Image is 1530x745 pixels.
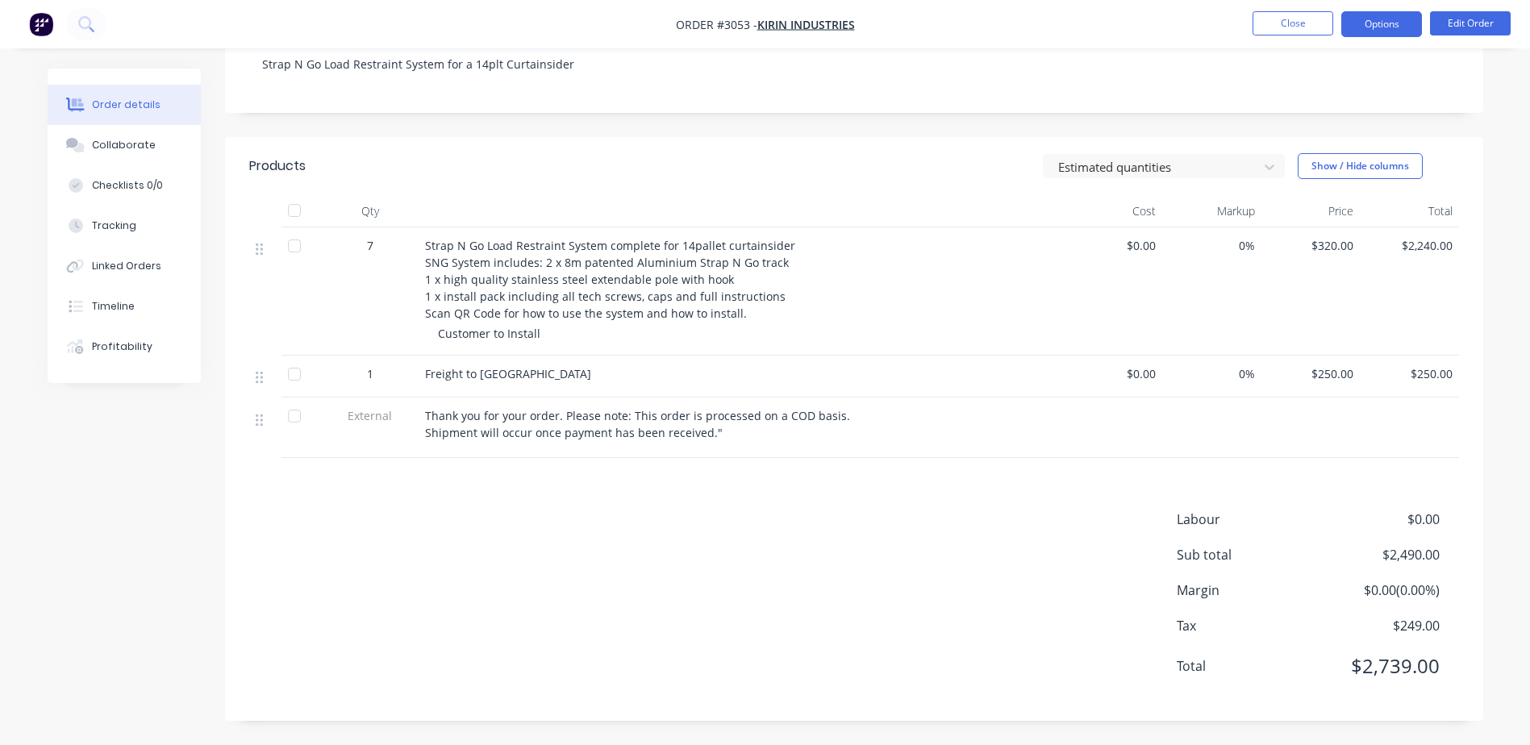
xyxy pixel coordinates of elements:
div: Strap N Go Load Restraint System for a 14plt Curtainsider [249,40,1459,89]
button: Order details [48,85,201,125]
span: Freight to [GEOGRAPHIC_DATA] [425,366,591,381]
button: Linked Orders [48,246,201,286]
span: Sub total [1177,545,1320,564]
button: Close [1253,11,1333,35]
span: 0% [1169,365,1255,382]
span: $2,240.00 [1366,237,1453,254]
div: Timeline [92,299,135,314]
div: Checklists 0/0 [92,178,163,193]
div: Linked Orders [92,259,161,273]
span: 7 [367,237,373,254]
span: $249.00 [1319,616,1439,635]
div: Price [1261,195,1361,227]
div: Profitability [92,339,152,354]
button: Collaborate [48,125,201,165]
span: $320.00 [1268,237,1354,254]
button: Show / Hide columns [1298,153,1423,179]
button: Checklists 0/0 [48,165,201,206]
span: Total [1177,656,1320,676]
span: 1 [367,365,373,382]
span: $0.00 ( 0.00 %) [1319,581,1439,600]
span: Order #3053 - [676,17,757,32]
button: Options [1341,11,1422,37]
span: Margin [1177,581,1320,600]
span: Thank you for your order. Please note: This order is processed on a COD basis. Shipment will occu... [425,408,853,440]
div: Total [1360,195,1459,227]
span: $2,490.00 [1319,545,1439,564]
a: Kirin Industries [757,17,855,32]
button: Tracking [48,206,201,246]
span: $250.00 [1268,365,1354,382]
button: Timeline [48,286,201,327]
div: Tracking [92,219,136,233]
div: Order details [92,98,161,112]
span: 0% [1169,237,1255,254]
span: Labour [1177,510,1320,529]
span: Strap N Go Load Restraint System complete for 14pallet curtainsider SNG System includes: 2 x 8m p... [425,238,798,321]
button: Profitability [48,327,201,367]
span: Tax [1177,616,1320,635]
img: Factory [29,12,53,36]
span: $0.00 [1070,365,1157,382]
span: External [328,407,412,424]
span: Customer to Install [438,326,540,341]
span: $0.00 [1070,237,1157,254]
div: Qty [322,195,419,227]
span: $2,739.00 [1319,651,1439,680]
div: Products [249,156,306,176]
button: Edit Order [1430,11,1511,35]
div: Markup [1162,195,1261,227]
span: $0.00 [1319,510,1439,529]
div: Cost [1064,195,1163,227]
span: $250.00 [1366,365,1453,382]
div: Collaborate [92,138,156,152]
